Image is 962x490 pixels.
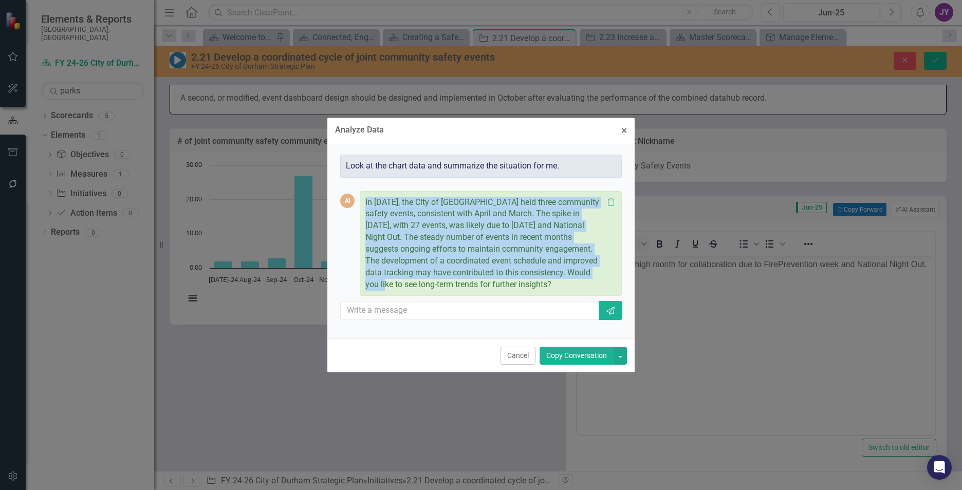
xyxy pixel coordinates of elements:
[927,455,952,480] div: Open Intercom Messenger
[621,124,627,137] span: ×
[340,194,355,208] div: AI
[340,301,600,320] input: Write a message
[365,197,603,291] p: In [DATE], the City of [GEOGRAPHIC_DATA] held three community safety events, consistent with Apri...
[540,347,614,365] button: Copy Conversation
[3,3,356,15] p: October was a high month for collaboration due to FirePrevention week and National Night Out.
[335,125,384,135] div: Analyze Data
[340,155,622,178] div: Look at the chart data and summarize the situation for me.
[501,347,535,365] button: Cancel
